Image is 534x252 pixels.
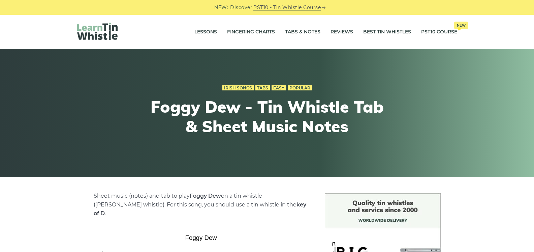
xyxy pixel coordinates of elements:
a: Tabs [255,85,270,91]
a: PST10 CourseNew [421,24,457,40]
a: Easy [272,85,286,91]
a: Fingering Charts [227,24,275,40]
a: Irish Songs [222,85,254,91]
p: Sheet music (notes) and tab to play on a tin whistle ([PERSON_NAME] whistle). For this song, you ... [94,192,309,218]
h1: Foggy Dew - Tin Whistle Tab & Sheet Music Notes [143,97,391,136]
a: Popular [288,85,312,91]
a: Reviews [331,24,353,40]
a: Best Tin Whistles [363,24,411,40]
strong: key of D [94,201,306,217]
a: Tabs & Notes [285,24,320,40]
span: New [454,22,468,29]
img: LearnTinWhistle.com [77,23,118,40]
strong: Foggy Dew [190,193,221,199]
a: Lessons [194,24,217,40]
